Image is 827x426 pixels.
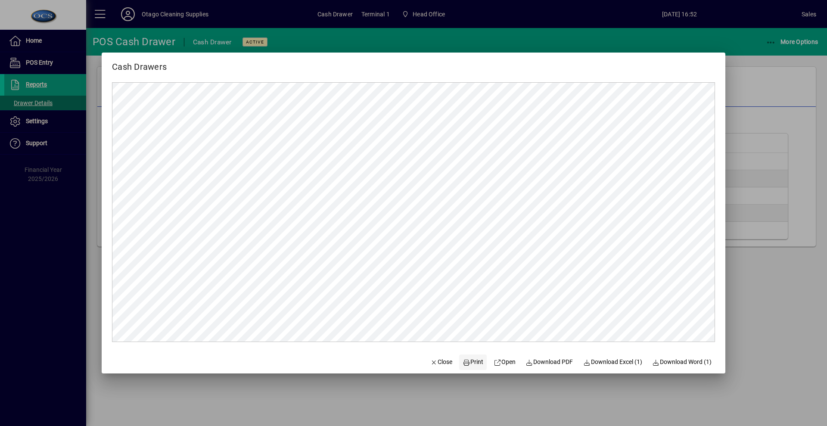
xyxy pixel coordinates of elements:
[580,354,646,370] button: Download Excel (1)
[463,358,483,367] span: Print
[459,354,487,370] button: Print
[490,354,519,370] a: Open
[494,358,516,367] span: Open
[427,354,456,370] button: Close
[526,358,573,367] span: Download PDF
[583,358,642,367] span: Download Excel (1)
[653,358,712,367] span: Download Word (1)
[430,358,453,367] span: Close
[522,354,577,370] a: Download PDF
[649,354,715,370] button: Download Word (1)
[102,53,177,74] h2: Cash Drawers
